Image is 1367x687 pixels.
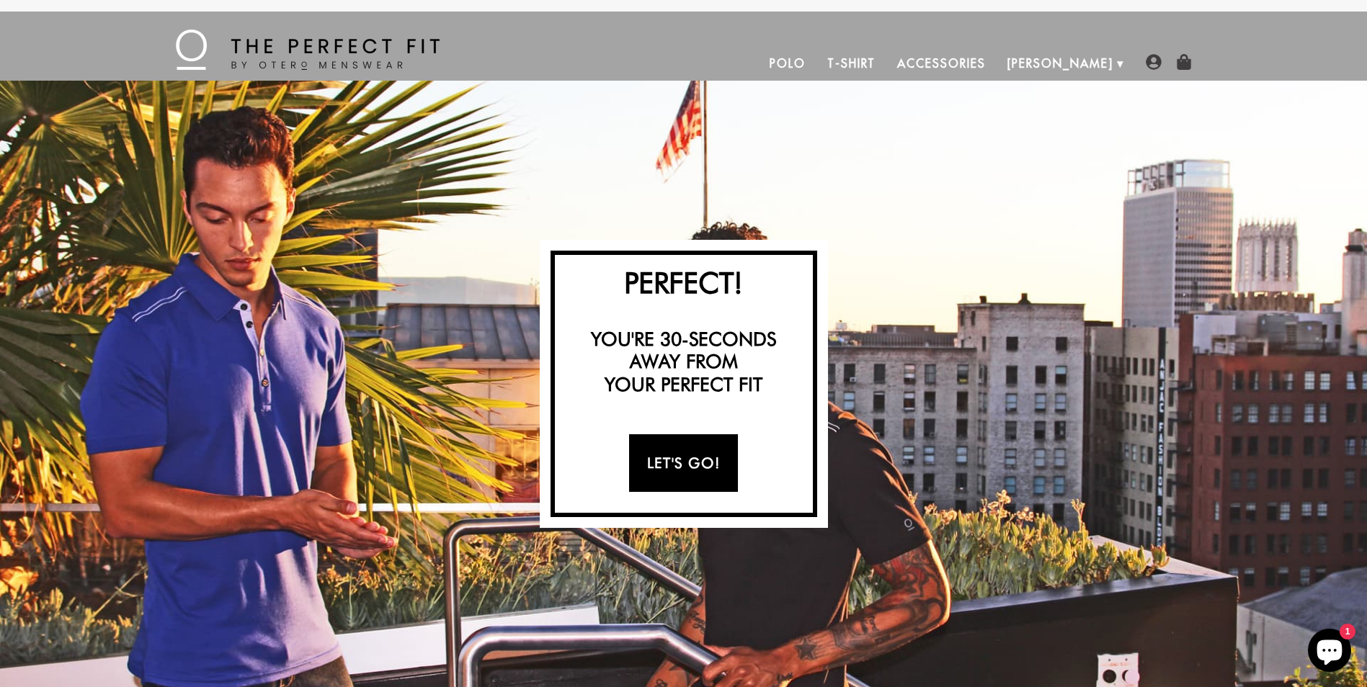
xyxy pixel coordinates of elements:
[997,46,1124,81] a: [PERSON_NAME]
[759,46,816,81] a: Polo
[1304,629,1355,675] inbox-online-store-chat: Shopify online store chat
[886,46,996,81] a: Accessories
[1146,54,1162,70] img: user-account-icon.png
[176,30,440,70] img: The Perfect Fit - by Otero Menswear - Logo
[629,434,738,492] a: Let's Go!
[562,265,806,300] h2: Perfect!
[1176,54,1192,70] img: shopping-bag-icon.png
[816,46,886,81] a: T-Shirt
[562,328,806,395] h3: You're 30-seconds away from your perfect fit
